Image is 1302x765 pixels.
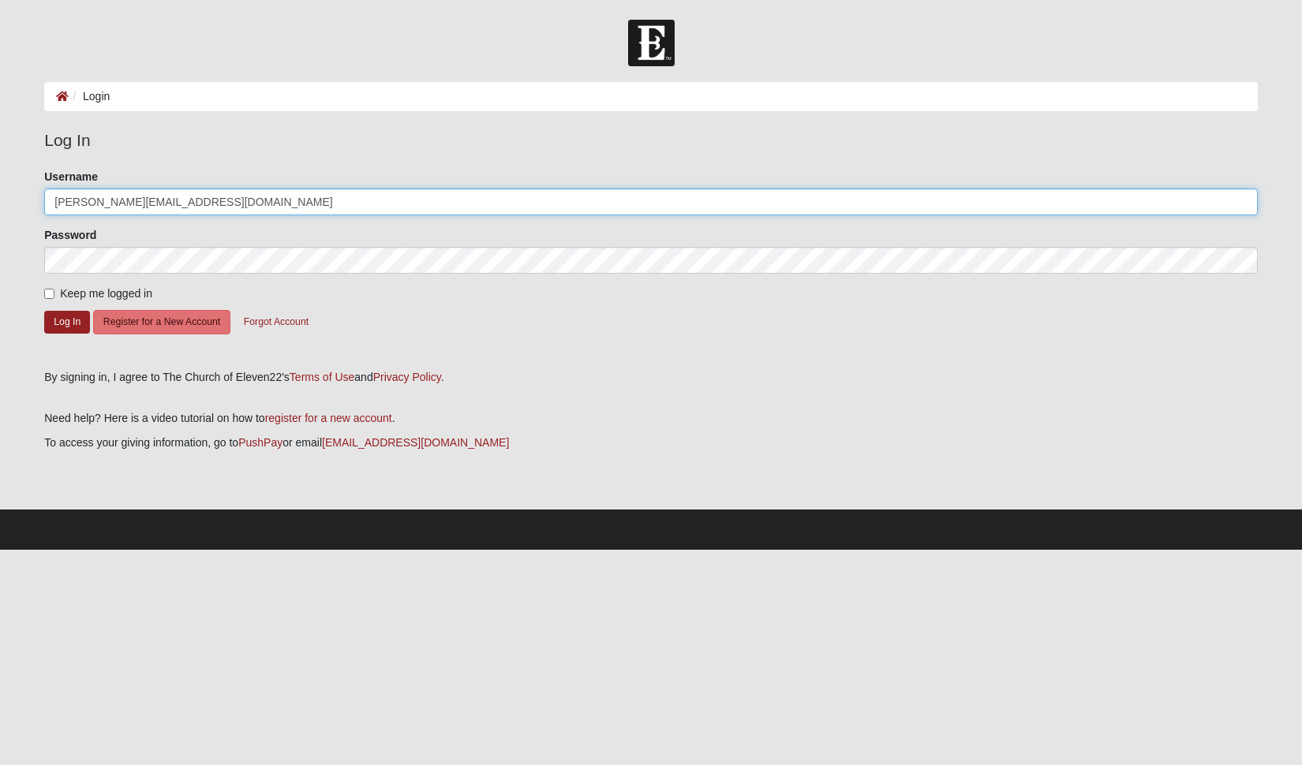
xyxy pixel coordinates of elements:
label: Password [44,227,96,243]
a: PushPay [238,436,282,449]
input: Keep me logged in [44,289,54,299]
a: register for a new account [265,412,392,424]
legend: Log In [44,128,1258,153]
button: Register for a New Account [93,310,230,334]
button: Log In [44,311,90,334]
p: Need help? Here is a video tutorial on how to . [44,410,1258,427]
button: Forgot Account [234,310,319,334]
li: Login [69,88,110,105]
a: Privacy Policy [373,371,441,383]
img: Church of Eleven22 Logo [628,20,675,66]
a: [EMAIL_ADDRESS][DOMAIN_NAME] [322,436,509,449]
div: By signing in, I agree to The Church of Eleven22's and . [44,369,1258,386]
span: Keep me logged in [60,287,152,300]
a: Terms of Use [290,371,354,383]
p: To access your giving information, go to or email [44,435,1258,451]
label: Username [44,169,98,185]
